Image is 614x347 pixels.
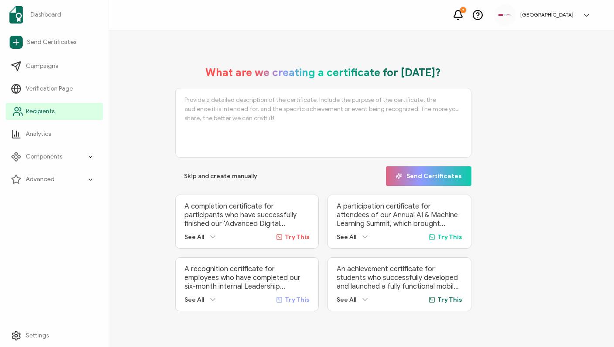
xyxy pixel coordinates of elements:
button: Send Certificates [386,166,471,186]
a: Campaigns [6,57,103,75]
span: Try This [285,296,310,303]
h5: [GEOGRAPHIC_DATA] [520,12,573,18]
a: Recipients [6,103,103,120]
a: Settings [6,327,103,344]
span: Campaigns [26,62,58,71]
span: Advanced [26,175,55,184]
img: 534be6bd-3ab8-4108-9ccc-40d3e97e413d.png [498,14,512,16]
button: Skip and create manually [175,166,266,186]
a: Analytics [6,125,103,143]
span: Send Certificates [396,173,462,179]
p: A recognition certificate for employees who have completed our six-month internal Leadership Deve... [184,265,310,291]
p: An achievement certificate for students who successfully developed and launched a fully functiona... [337,265,462,291]
span: Verification Page [26,84,73,93]
img: sertifier-logomark-colored.svg [9,6,23,24]
span: See All [184,296,204,303]
a: Verification Page [6,80,103,98]
span: Try This [437,296,462,303]
span: See All [337,296,356,303]
span: Recipients [26,107,55,116]
h1: What are we creating a certificate for [DATE]? [205,66,441,79]
span: Analytics [26,130,51,138]
span: Send Certificates [27,38,76,47]
div: 7 [460,7,466,13]
span: Try This [285,233,310,241]
span: Try This [437,233,462,241]
span: Skip and create manually [184,173,257,179]
a: Dashboard [6,3,103,27]
a: Send Certificates [6,32,103,52]
iframe: Chat Widget [570,305,614,347]
p: A participation certificate for attendees of our Annual AI & Machine Learning Summit, which broug... [337,202,462,228]
span: See All [184,233,204,241]
span: Components [26,152,62,161]
span: See All [337,233,356,241]
p: A completion certificate for participants who have successfully finished our ‘Advanced Digital Ma... [184,202,310,228]
span: Dashboard [31,10,61,19]
span: Settings [26,331,49,340]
